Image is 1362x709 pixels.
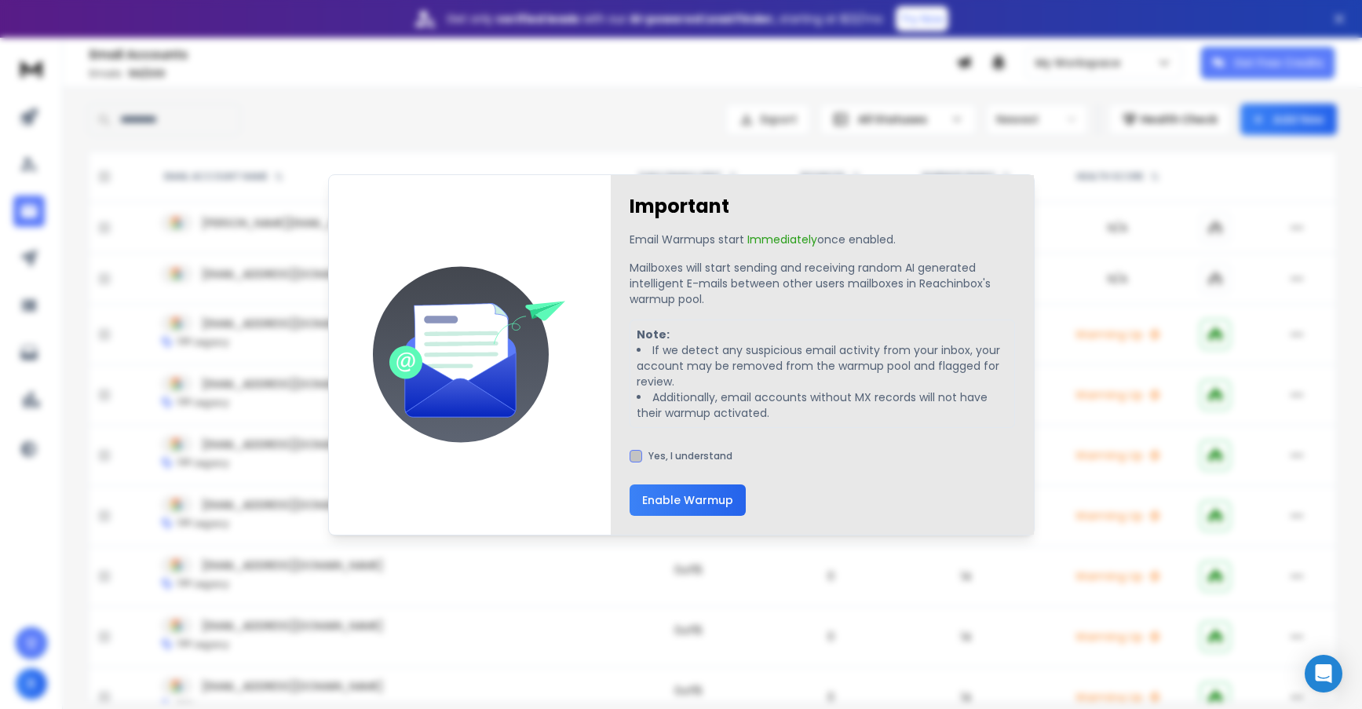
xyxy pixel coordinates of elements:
div: Open Intercom Messenger [1305,655,1342,693]
label: Yes, I understand [648,450,732,462]
li: If we detect any suspicious email activity from your inbox, your account may be removed from the ... [637,342,1008,389]
li: Additionally, email accounts without MX records will not have their warmup activated. [637,389,1008,421]
span: Immediately [747,232,817,247]
p: Mailboxes will start sending and receiving random AI generated intelligent E-mails between other ... [630,260,1015,307]
button: Enable Warmup [630,484,746,516]
h1: Important [630,194,729,219]
p: Email Warmups start once enabled. [630,232,896,247]
p: Note: [637,327,1008,342]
